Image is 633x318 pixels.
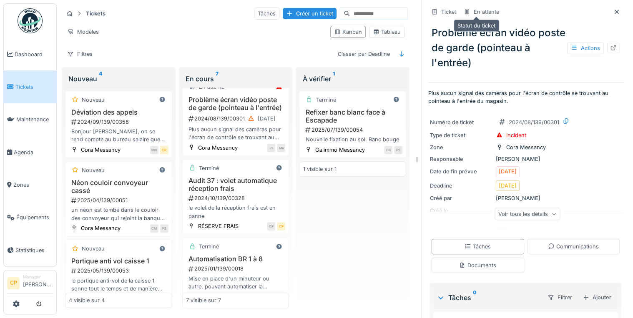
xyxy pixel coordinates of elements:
[302,74,403,84] div: À vérifier
[277,222,285,230] div: CP
[277,293,285,301] div: PS
[459,261,496,269] div: Documents
[186,255,286,263] h3: Automatisation BR 1 à 8
[4,70,56,103] a: Tickets
[315,146,364,154] div: Galimmo Messancy
[4,168,56,201] a: Zones
[15,83,53,91] span: Tickets
[99,74,102,84] sup: 4
[454,20,499,32] div: Statut du ticket
[4,136,56,168] a: Agenda
[430,194,621,202] div: [PERSON_NAME]
[199,164,219,172] div: Terminé
[430,143,492,151] div: Zone
[428,22,623,74] div: Problème écran vidéo poste de garde (pointeau à l'entrée)
[198,144,238,152] div: Cora Messancy
[150,146,158,154] div: MN
[160,146,168,154] div: CP
[332,74,334,84] sup: 1
[69,108,168,116] h3: Déviation des appels
[70,118,168,126] div: 2024/09/139/00358
[198,293,238,300] div: Cora Messancy
[441,8,456,16] div: Ticket
[82,245,105,253] div: Nouveau
[304,126,402,134] div: 2025/07/139/00054
[373,28,401,36] div: Tableau
[579,292,615,303] div: Ajouter
[69,179,168,195] h3: Néon couloir convoyeur cassé
[4,201,56,234] a: Équipements
[186,177,286,193] h3: Audit 37 : volet automatique réception frais
[186,74,286,84] div: En cours
[267,222,275,230] div: CP
[69,297,105,305] div: 4 visible sur 4
[81,224,121,232] div: Cora Messancy
[4,38,56,70] a: Dashboard
[15,246,53,254] span: Statistiques
[69,257,168,265] h3: Portique anti vol caisse 1
[13,181,53,189] span: Zones
[267,293,275,301] div: VS
[15,50,53,58] span: Dashboard
[68,74,169,84] div: Nouveau
[188,113,286,124] div: 2024/08/139/00301
[23,274,53,292] li: [PERSON_NAME]
[509,118,559,126] div: 2024/08/139/00301
[334,28,362,36] div: Kanban
[544,291,576,303] div: Filtrer
[18,8,43,33] img: Badge_color-CXgf-gQk.svg
[506,131,526,139] div: Incident
[199,243,219,250] div: Terminé
[267,144,275,152] div: -S
[69,128,168,143] div: Bonjour [PERSON_NAME], on se rend compte au bureau salaire que certains numéros sont déviés vers ...
[83,10,109,18] strong: Tickets
[430,155,621,163] div: [PERSON_NAME]
[186,275,286,290] div: Mise en place d'un minuteur ou autre, pouvant automatiser la procédure sur les postes BR 1 à 8 au...
[63,26,103,38] div: Modèles
[283,8,337,19] div: Créer un ticket
[7,274,53,294] a: CP Manager[PERSON_NAME]
[216,74,219,84] sup: 7
[254,8,279,20] div: Tâches
[4,234,56,266] a: Statistiques
[437,293,540,303] div: Tâches
[465,243,491,250] div: Tâches
[70,267,168,275] div: 2025/05/139/00053
[567,42,604,54] div: Actions
[23,274,53,280] div: Manager
[188,265,286,273] div: 2025/01/139/00018
[188,194,286,202] div: 2024/10/139/00328
[430,194,492,202] div: Créé par
[495,208,560,220] div: Voir tous les détails
[198,222,239,230] div: RÉSERVE FRAIS
[506,143,546,151] div: Cora Messancy
[14,148,53,156] span: Agenda
[430,155,492,163] div: Responsable
[548,243,599,250] div: Communications
[430,118,492,126] div: Numéro de ticket
[303,135,402,143] div: Nouvelle fixation au sol. Banc bouge
[303,108,402,124] h3: Refixer banc blanc face à Escapade
[499,168,517,175] div: [DATE]
[430,168,492,175] div: Date de fin prévue
[82,166,105,174] div: Nouveau
[160,224,168,233] div: PS
[186,96,286,112] h3: Problème écran vidéo poste de garde (pointeau à l'entrée)
[7,277,20,289] li: CP
[474,8,499,16] div: En attente
[69,277,168,293] div: le portique anti-vol de la caisse 1 sonne tout le temps et de manière aléatoire.
[499,182,517,190] div: [DATE]
[186,204,286,220] div: le volet de la réception frais est en panne
[430,182,492,190] div: Deadline
[150,224,158,233] div: CM
[473,293,477,303] sup: 0
[394,146,402,154] div: PS
[428,89,623,105] p: Plus aucun signal des caméras pour l'écran de contrôle se trouvant au pointeau à l'entrée du maga...
[316,96,336,104] div: Terminé
[16,115,53,123] span: Maintenance
[63,48,96,60] div: Filtres
[69,206,168,222] div: un néon est tombé dans le couloir des convoyeur qui rejoint la banque. Pouvez-vous le changer?
[4,103,56,136] a: Maintenance
[430,131,492,139] div: Type de ticket
[258,115,276,123] div: [DATE]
